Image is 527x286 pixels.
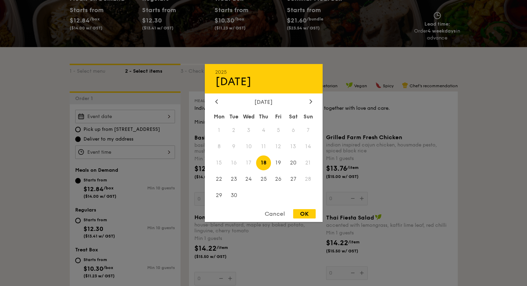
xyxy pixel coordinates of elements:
div: Tue [226,110,241,123]
span: 21 [301,155,316,170]
div: Sat [286,110,301,123]
span: 30 [226,188,241,203]
div: Thu [256,110,271,123]
span: 26 [271,171,286,186]
span: 25 [256,171,271,186]
span: 12 [271,139,286,154]
span: 28 [301,171,316,186]
span: 18 [256,155,271,170]
span: 15 [212,155,227,170]
div: Cancel [258,209,292,218]
span: 29 [212,188,227,203]
span: 27 [286,171,301,186]
span: 24 [241,171,256,186]
span: 6 [286,123,301,138]
div: [DATE] [215,75,312,88]
span: 19 [271,155,286,170]
span: 11 [256,139,271,154]
div: [DATE] [215,99,312,105]
span: 20 [286,155,301,170]
span: 9 [226,139,241,154]
span: 7 [301,123,316,138]
div: Mon [212,110,227,123]
span: 10 [241,139,256,154]
span: 13 [286,139,301,154]
span: 14 [301,139,316,154]
span: 2 [226,123,241,138]
span: 23 [226,171,241,186]
span: 4 [256,123,271,138]
div: 2025 [215,69,312,75]
span: 8 [212,139,227,154]
div: OK [293,209,316,218]
div: Sun [301,110,316,123]
div: Fri [271,110,286,123]
span: 17 [241,155,256,170]
span: 3 [241,123,256,138]
span: 1 [212,123,227,138]
span: 16 [226,155,241,170]
span: 5 [271,123,286,138]
div: Wed [241,110,256,123]
span: 22 [212,171,227,186]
